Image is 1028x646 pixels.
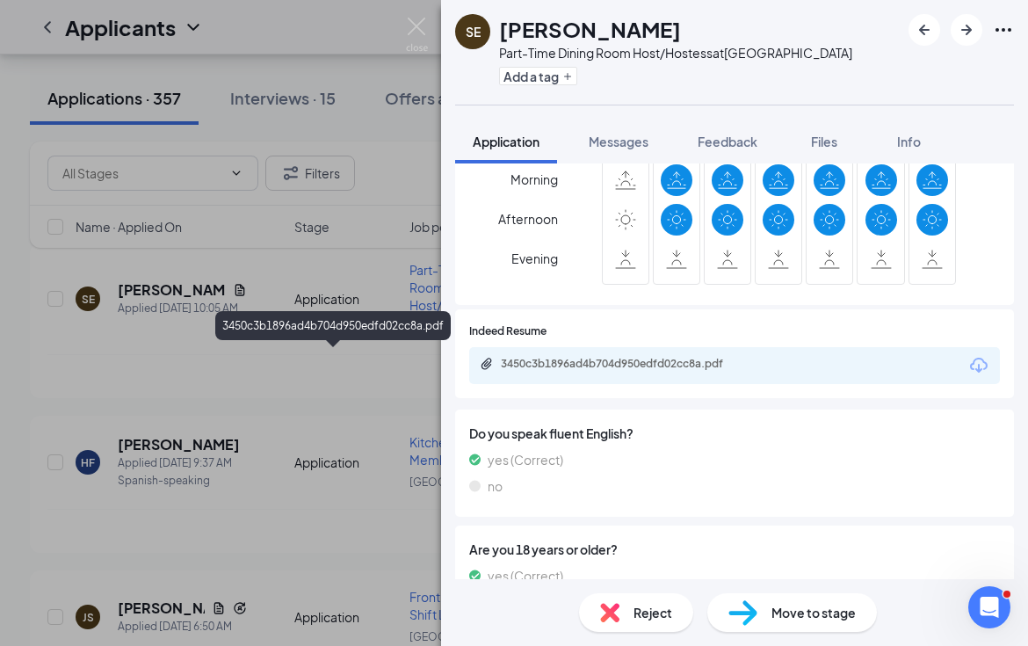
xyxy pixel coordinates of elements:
[469,540,1000,559] span: Are you 18 years or older?
[469,323,547,340] span: Indeed Resume
[498,203,558,235] span: Afternoon
[480,357,494,371] svg: Paperclip
[811,134,837,149] span: Files
[469,424,1000,443] span: Do you speak fluent English?
[968,586,1010,628] iframe: Intercom live chat
[488,566,563,585] span: yes (Correct)
[589,134,648,149] span: Messages
[488,476,503,496] span: no
[499,44,852,62] div: Part-Time Dining Room Host/Hostess at [GEOGRAPHIC_DATA]
[771,603,856,622] span: Move to stage
[499,14,681,44] h1: [PERSON_NAME]
[968,355,989,376] svg: Download
[956,19,977,40] svg: ArrowRight
[633,603,672,622] span: Reject
[993,19,1014,40] svg: Ellipses
[510,163,558,195] span: Morning
[488,450,563,469] span: yes (Correct)
[914,19,935,40] svg: ArrowLeftNew
[501,357,747,371] div: 3450c3b1896ad4b704d950edfd02cc8a.pdf
[499,67,577,85] button: PlusAdd a tag
[909,14,940,46] button: ArrowLeftNew
[951,14,982,46] button: ArrowRight
[466,23,481,40] div: SE
[473,134,539,149] span: Application
[480,357,764,374] a: Paperclip3450c3b1896ad4b704d950edfd02cc8a.pdf
[511,243,558,274] span: Evening
[897,134,921,149] span: Info
[562,71,573,82] svg: Plus
[215,311,451,340] div: 3450c3b1896ad4b704d950edfd02cc8a.pdf
[698,134,757,149] span: Feedback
